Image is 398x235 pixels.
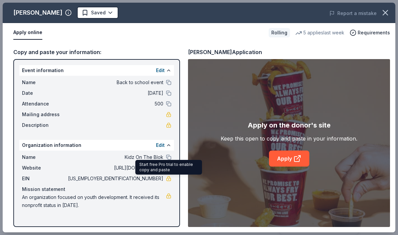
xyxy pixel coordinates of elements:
[188,48,262,56] div: [PERSON_NAME] Application
[19,140,174,151] div: Organization information
[22,110,67,119] span: Mailing address
[22,185,171,193] div: Mission statement
[156,141,165,149] button: Edit
[269,28,290,37] div: Rolling
[22,121,67,129] span: Description
[350,29,390,37] button: Requirements
[91,9,106,17] span: Saved
[22,175,67,183] span: EIN
[329,9,377,17] button: Report a mistake
[67,164,163,172] span: [URL][DOMAIN_NAME]
[221,135,357,143] div: Keep this open to copy and paste in your information.
[67,153,163,161] span: Kidz On The Blok
[22,78,67,86] span: Name
[67,100,163,108] span: 500
[13,7,62,18] div: [PERSON_NAME]
[13,26,42,40] button: Apply online
[67,175,163,183] span: [US_EMPLOYER_IDENTIFICATION_NUMBER]
[22,164,67,172] span: Website
[22,153,67,161] span: Name
[67,89,163,97] span: [DATE]
[22,100,67,108] span: Attendance
[67,78,163,86] span: Back to school event
[13,48,180,56] div: Copy and paste your information:
[156,66,165,74] button: Edit
[19,65,174,76] div: Event information
[77,7,118,19] button: Saved
[358,29,390,37] span: Requirements
[135,160,202,175] div: Start free Pro trial to enable copy and paste
[295,29,344,37] div: 5 applies last week
[269,151,309,167] a: Apply
[22,89,67,97] span: Date
[248,120,331,131] div: Apply on the donor's site
[22,193,166,209] span: An organization focused on youth development. It received its nonprofit status in [DATE].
